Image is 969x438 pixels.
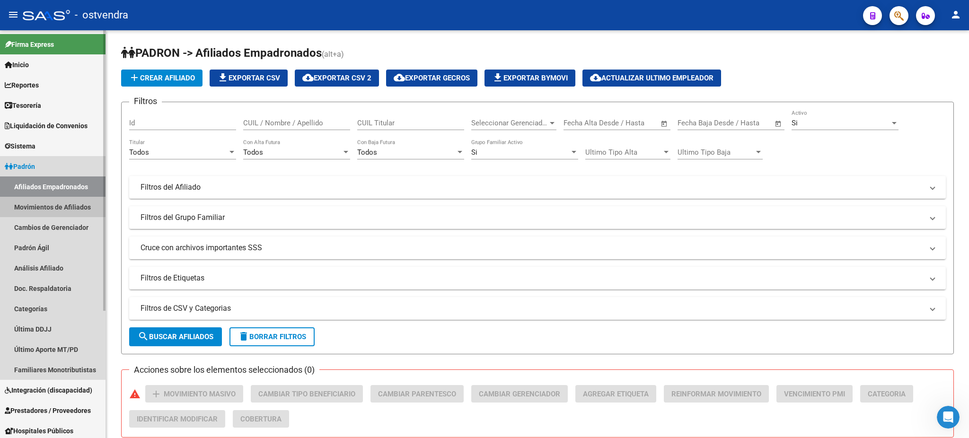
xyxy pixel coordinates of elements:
span: Firma Express [5,39,54,50]
button: Buscar Afiliados [129,327,222,346]
h3: Filtros [129,95,162,108]
mat-icon: cloud_download [590,72,601,83]
mat-icon: cloud_download [394,72,405,83]
mat-icon: add [129,72,140,83]
mat-expansion-panel-header: Filtros de CSV y Categorias [129,297,946,320]
span: Cambiar Parentesco [378,390,456,398]
span: Reportes [5,80,39,90]
button: Vencimiento PMI [776,385,853,403]
mat-panel-title: Filtros de Etiquetas [141,273,923,283]
input: Fecha inicio [564,119,602,127]
button: Open calendar [659,118,670,129]
span: Exportar CSV [217,74,280,82]
span: Ultimo Tipo Baja [678,148,754,157]
mat-expansion-panel-header: Filtros del Grupo Familiar [129,206,946,229]
span: Hospitales Públicos [5,426,73,436]
button: Cambiar Gerenciador [471,385,568,403]
input: Fecha inicio [678,119,716,127]
button: Exportar GECROS [386,70,477,87]
button: Exportar CSV 2 [295,70,379,87]
span: Inicio [5,60,29,70]
iframe: Intercom live chat [937,406,960,429]
input: Fecha fin [610,119,656,127]
h3: Acciones sobre los elementos seleccionados (0) [129,363,319,377]
mat-icon: file_download [492,72,503,83]
mat-icon: cloud_download [302,72,314,83]
span: PADRON -> Afiliados Empadronados [121,46,322,60]
span: Cambiar Tipo Beneficiario [258,390,355,398]
mat-expansion-panel-header: Filtros de Etiquetas [129,267,946,289]
button: Actualizar ultimo Empleador [582,70,721,87]
button: Exportar Bymovi [484,70,575,87]
mat-panel-title: Filtros de CSV y Categorias [141,303,923,314]
span: Todos [129,148,149,157]
span: Agregar Etiqueta [583,390,649,398]
span: Seleccionar Gerenciador [471,119,548,127]
mat-icon: add [150,388,162,400]
span: - ostvendra [75,5,128,26]
span: Tesorería [5,100,41,111]
button: Cambiar Parentesco [370,385,464,403]
mat-icon: person [950,9,961,20]
button: Crear Afiliado [121,70,203,87]
span: Si [792,119,798,127]
mat-icon: search [138,331,149,342]
span: Exportar CSV 2 [302,74,371,82]
mat-icon: file_download [217,72,229,83]
mat-icon: warning [129,388,141,400]
span: Liquidación de Convenios [5,121,88,131]
span: Prestadores / Proveedores [5,405,91,416]
mat-panel-title: Cruce con archivos importantes SSS [141,243,923,253]
button: Identificar Modificar [129,410,225,428]
span: Sistema [5,141,35,151]
button: Categoria [860,385,913,403]
span: Movimiento Masivo [164,390,236,398]
span: (alt+a) [322,50,344,59]
span: Ultimo Tipo Alta [585,148,662,157]
span: Reinformar Movimiento [671,390,761,398]
mat-icon: delete [238,331,249,342]
span: Vencimiento PMI [784,390,845,398]
span: Cambiar Gerenciador [479,390,560,398]
button: Exportar CSV [210,70,288,87]
button: Cobertura [233,410,289,428]
button: Reinformar Movimiento [664,385,769,403]
span: Categoria [868,390,906,398]
mat-panel-title: Filtros del Grupo Familiar [141,212,923,223]
span: Borrar Filtros [238,333,306,341]
mat-icon: menu [8,9,19,20]
span: Exportar Bymovi [492,74,568,82]
button: Cambiar Tipo Beneficiario [251,385,363,403]
button: Movimiento Masivo [145,385,243,403]
button: Open calendar [773,118,784,129]
span: Si [471,148,477,157]
span: Padrón [5,161,35,172]
mat-expansion-panel-header: Filtros del Afiliado [129,176,946,199]
mat-panel-title: Filtros del Afiliado [141,182,923,193]
button: Borrar Filtros [229,327,315,346]
span: Todos [357,148,377,157]
span: Todos [243,148,263,157]
mat-expansion-panel-header: Cruce con archivos importantes SSS [129,237,946,259]
button: Agregar Etiqueta [575,385,656,403]
span: Actualizar ultimo Empleador [590,74,714,82]
span: Integración (discapacidad) [5,385,92,395]
input: Fecha fin [724,119,770,127]
span: Exportar GECROS [394,74,470,82]
span: Buscar Afiliados [138,333,213,341]
span: Identificar Modificar [137,415,218,423]
span: Crear Afiliado [129,74,195,82]
span: Cobertura [240,415,282,423]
